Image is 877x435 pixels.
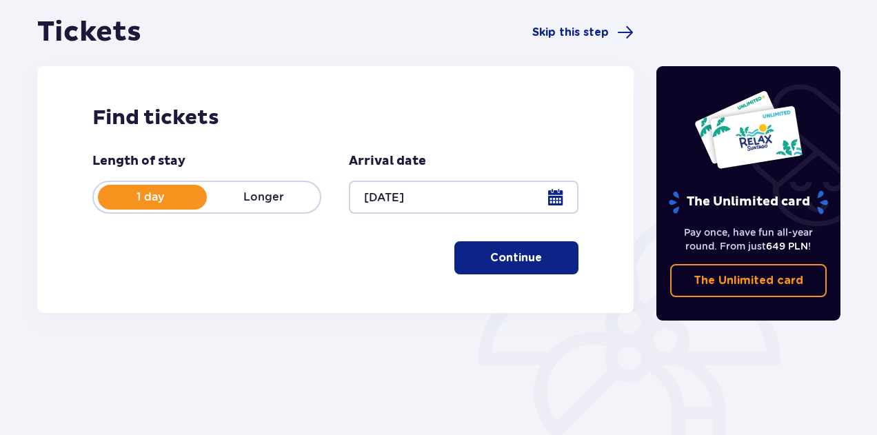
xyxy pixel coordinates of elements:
[532,24,634,41] a: Skip this step
[37,15,141,50] h1: Tickets
[94,190,207,205] p: 1 day
[667,190,829,214] p: The Unlimited card
[670,225,827,253] p: Pay once, have fun all-year round. From just !
[694,273,803,288] p: The Unlimited card
[92,105,578,131] h2: Find tickets
[694,90,803,170] img: Two entry cards to Suntago with the word 'UNLIMITED RELAX', featuring a white background with tro...
[490,250,542,265] p: Continue
[207,190,320,205] p: Longer
[92,153,185,170] p: Length of stay
[454,241,578,274] button: Continue
[670,264,827,297] a: The Unlimited card
[349,153,426,170] p: Arrival date
[532,25,609,40] span: Skip this step
[766,241,808,252] span: 649 PLN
